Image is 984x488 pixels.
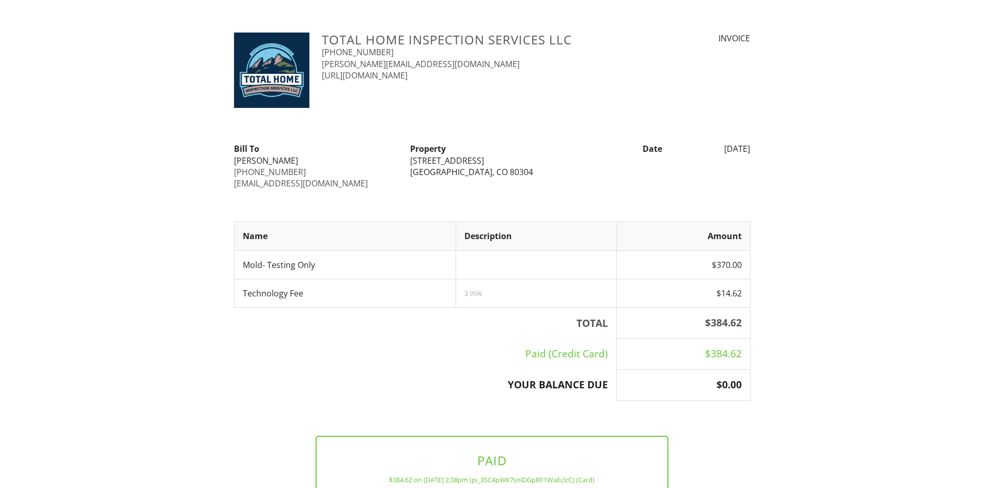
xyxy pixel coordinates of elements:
[234,143,259,154] strong: Bill To
[617,250,750,279] td: $370.00
[580,143,668,154] div: Date
[617,339,750,370] td: $384.62
[464,289,608,297] div: 3.95%
[234,222,456,250] th: Name
[668,143,757,154] div: [DATE]
[630,33,750,44] div: INVOICE
[322,70,408,81] a: [URL][DOMAIN_NAME]
[243,259,315,271] span: Mold- Testing Only
[234,166,306,178] a: [PHONE_NUMBER]
[322,33,618,46] h3: Total Home Inspection Services LLC
[333,453,651,467] h3: PAID
[617,279,750,307] td: $14.62
[410,155,574,166] div: [STREET_ADDRESS]
[234,33,310,108] img: TotalHomeInspectionsServices-logo.jpg
[410,143,446,154] strong: Property
[456,222,617,250] th: Description
[234,370,617,401] th: YOUR BALANCE DUE
[322,46,394,58] a: [PHONE_NUMBER]
[410,166,574,178] div: [GEOGRAPHIC_DATA], CO 80304
[234,155,398,166] div: [PERSON_NAME]
[322,58,520,70] a: [PERSON_NAME][EMAIL_ADDRESS][DOMAIN_NAME]
[617,370,750,401] th: $0.00
[617,308,750,339] th: $384.62
[617,222,750,250] th: Amount
[333,476,651,484] div: $384.62 on [DATE] 2:38pm (pi_3SC4pWK7snlDGpRF1WaEclzC) (Card)
[234,339,617,370] td: Paid (Credit Card)
[234,308,617,339] th: TOTAL
[234,178,368,189] a: [EMAIL_ADDRESS][DOMAIN_NAME]
[234,279,456,307] td: Technology Fee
